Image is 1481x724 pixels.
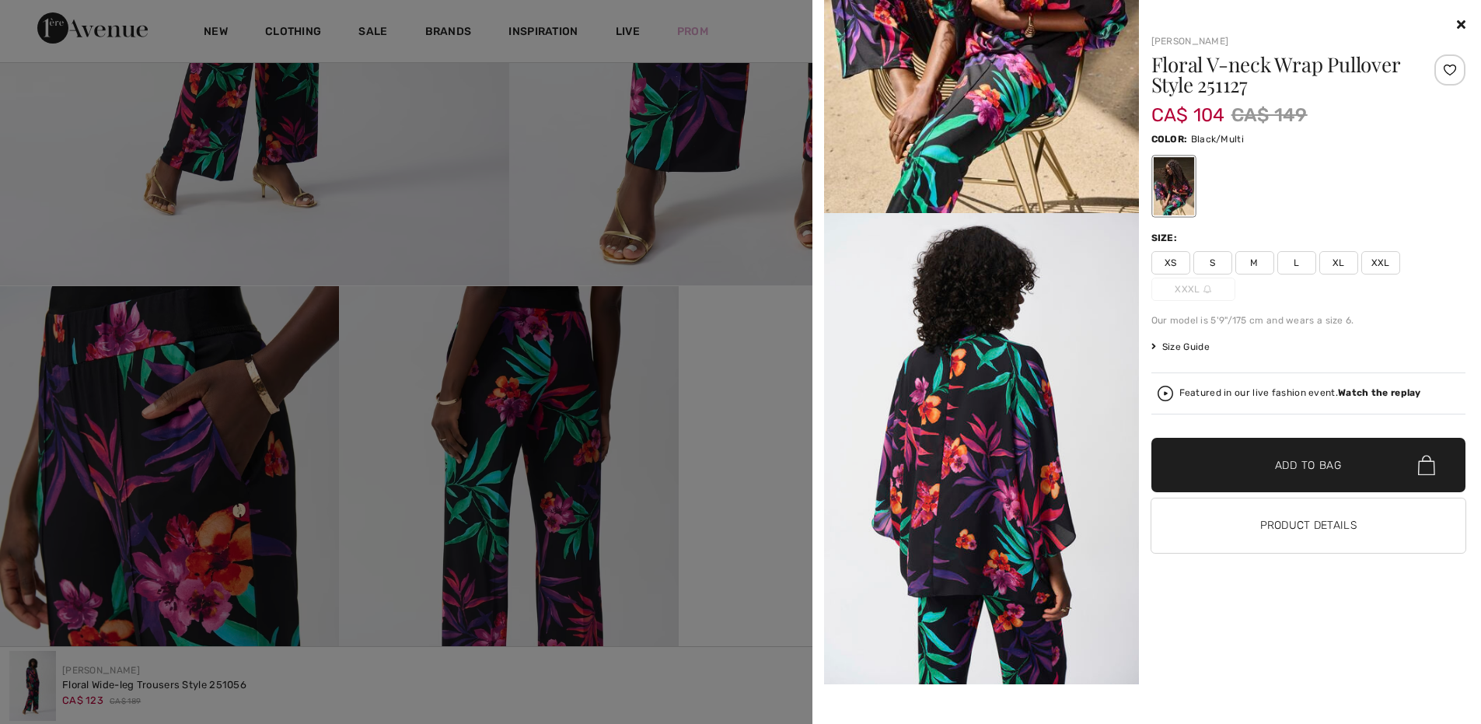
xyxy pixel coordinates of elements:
span: CA$ 104 [1151,89,1225,126]
span: CA$ 149 [1231,101,1308,129]
div: Size: [1151,231,1181,245]
a: [PERSON_NAME] [1151,36,1229,47]
strong: Watch the replay [1338,387,1421,398]
span: Color: [1151,134,1188,145]
img: Watch the replay [1158,386,1173,401]
span: S [1193,251,1232,275]
img: joseph-ribkoff-tops-black-multi_251127_5_cf67_search.jpg [824,213,1139,684]
span: Help [35,11,67,25]
span: XS [1151,251,1190,275]
div: Featured in our live fashion event. [1179,388,1421,398]
span: Black/Multi [1191,134,1244,145]
span: M [1235,251,1274,275]
button: Product Details [1151,498,1466,553]
span: L [1277,251,1316,275]
span: Size Guide [1151,340,1210,354]
div: Our model is 5'9"/175 cm and wears a size 6. [1151,313,1466,327]
h1: Floral V-neck Wrap Pullover Style 251127 [1151,54,1413,95]
span: XXXL [1151,278,1235,301]
span: XXL [1361,251,1400,275]
img: ring-m.svg [1203,285,1211,293]
span: Add to Bag [1275,457,1342,474]
img: Bag.svg [1418,455,1435,475]
button: Add to Bag [1151,438,1466,492]
span: XL [1319,251,1358,275]
div: Black/Multi [1153,157,1193,215]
